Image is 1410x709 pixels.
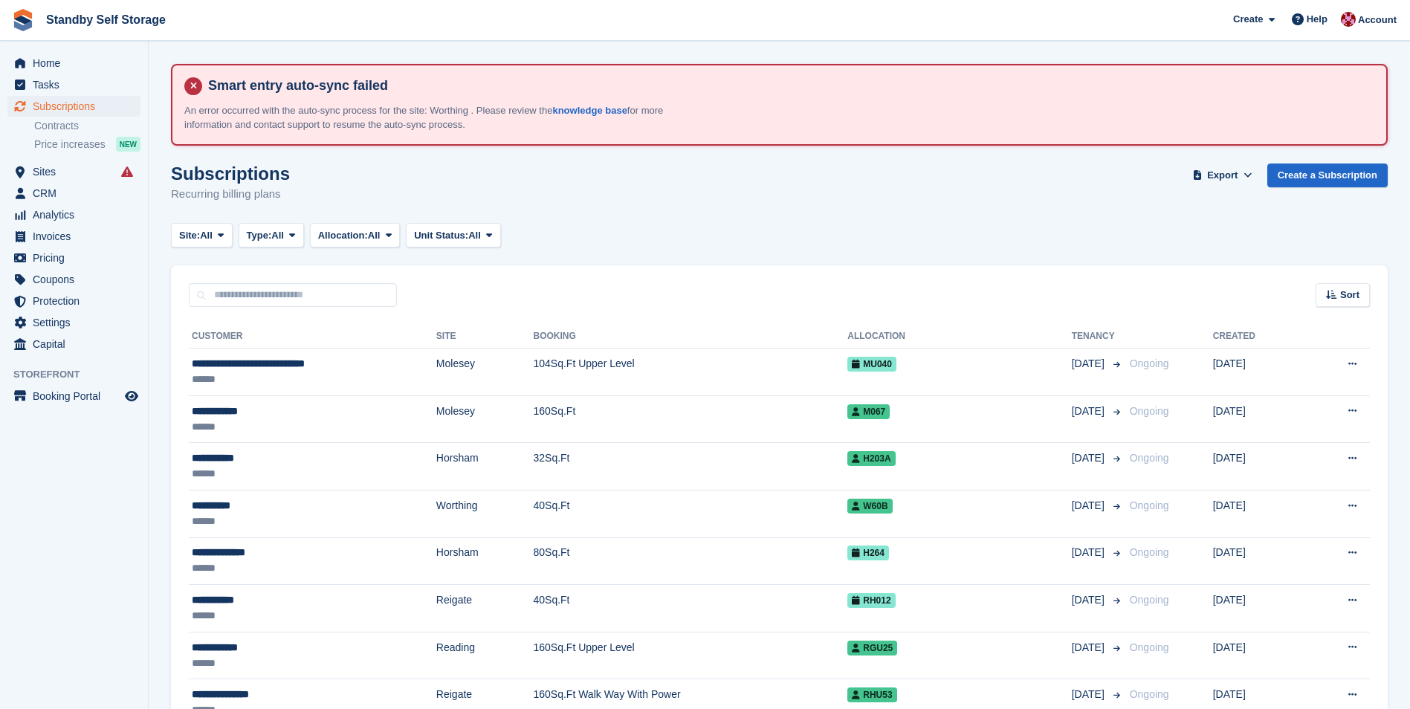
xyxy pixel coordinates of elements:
[1072,498,1107,514] span: [DATE]
[436,395,534,443] td: Molesey
[12,9,34,31] img: stora-icon-8386f47178a22dfd0bd8f6a31ec36ba5ce8667c1dd55bd0f319d3a0aa187defe.svg
[1340,288,1359,302] span: Sort
[436,585,534,632] td: Reigate
[1213,443,1304,491] td: [DATE]
[7,386,140,407] a: menu
[189,325,436,349] th: Customer
[533,585,847,632] td: 40Sq.Ft
[123,387,140,405] a: Preview store
[171,223,233,247] button: Site: All
[533,349,847,396] td: 104Sq.Ft Upper Level
[7,226,140,247] a: menu
[7,312,140,333] a: menu
[533,443,847,491] td: 32Sq.Ft
[121,166,133,178] i: Smart entry sync failures have occurred
[40,7,172,32] a: Standby Self Storage
[116,137,140,152] div: NEW
[7,96,140,117] a: menu
[1072,592,1107,608] span: [DATE]
[847,325,1071,349] th: Allocation
[1130,405,1169,417] span: Ongoing
[436,443,534,491] td: Horsham
[33,226,122,247] span: Invoices
[1233,12,1263,27] span: Create
[414,228,468,243] span: Unit Status:
[33,161,122,182] span: Sites
[33,96,122,117] span: Subscriptions
[1213,632,1304,679] td: [DATE]
[7,247,140,268] a: menu
[533,490,847,537] td: 40Sq.Ft
[368,228,381,243] span: All
[33,269,122,290] span: Coupons
[468,228,481,243] span: All
[1130,688,1169,700] span: Ongoing
[33,53,122,74] span: Home
[7,204,140,225] a: menu
[33,386,122,407] span: Booking Portal
[533,632,847,679] td: 160Sq.Ft Upper Level
[7,269,140,290] a: menu
[1190,164,1255,188] button: Export
[33,291,122,311] span: Protection
[533,325,847,349] th: Booking
[1072,404,1107,419] span: [DATE]
[1341,12,1356,27] img: Rachel Corrigall
[1072,325,1124,349] th: Tenancy
[33,74,122,95] span: Tasks
[1358,13,1397,27] span: Account
[1213,349,1304,396] td: [DATE]
[7,74,140,95] a: menu
[1213,490,1304,537] td: [DATE]
[1072,450,1107,466] span: [DATE]
[33,247,122,268] span: Pricing
[1213,585,1304,632] td: [DATE]
[33,334,122,354] span: Capital
[1213,395,1304,443] td: [DATE]
[847,499,892,514] span: W60B
[1130,452,1169,464] span: Ongoing
[847,687,896,702] span: RHU53
[1130,499,1169,511] span: Ongoing
[1130,357,1169,369] span: Ongoing
[847,593,895,608] span: RH012
[1213,325,1304,349] th: Created
[1207,168,1238,183] span: Export
[436,325,534,349] th: Site
[436,349,534,396] td: Molesey
[1130,546,1169,558] span: Ongoing
[847,404,890,419] span: M067
[7,183,140,204] a: menu
[533,537,847,585] td: 80Sq.Ft
[847,545,889,560] span: H264
[847,451,895,466] span: H203A
[1307,12,1327,27] span: Help
[271,228,284,243] span: All
[436,537,534,585] td: Horsham
[1130,594,1169,606] span: Ongoing
[436,490,534,537] td: Worthing
[406,223,500,247] button: Unit Status: All
[171,186,290,203] p: Recurring billing plans
[7,334,140,354] a: menu
[179,228,200,243] span: Site:
[847,641,897,655] span: RGU25
[1130,641,1169,653] span: Ongoing
[318,228,368,243] span: Allocation:
[1072,356,1107,372] span: [DATE]
[533,395,847,443] td: 160Sq.Ft
[34,137,106,152] span: Price increases
[202,77,1374,94] h4: Smart entry auto-sync failed
[7,291,140,311] a: menu
[34,119,140,133] a: Contracts
[33,312,122,333] span: Settings
[171,164,290,184] h1: Subscriptions
[7,53,140,74] a: menu
[247,228,272,243] span: Type:
[13,367,148,382] span: Storefront
[200,228,213,243] span: All
[33,183,122,204] span: CRM
[1213,537,1304,585] td: [DATE]
[33,204,122,225] span: Analytics
[1072,640,1107,655] span: [DATE]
